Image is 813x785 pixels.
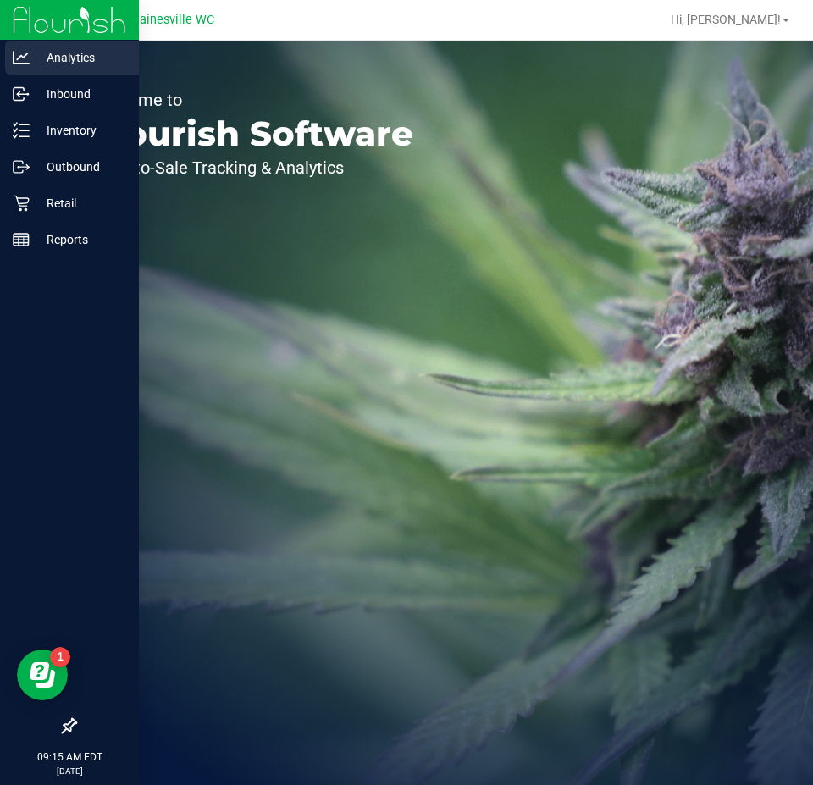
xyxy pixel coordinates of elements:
p: Reports [30,229,131,250]
iframe: Resource center [17,650,68,700]
p: Outbound [30,157,131,177]
inline-svg: Retail [13,195,30,212]
p: [DATE] [8,765,131,777]
p: Flourish Software [91,117,413,151]
inline-svg: Analytics [13,49,30,66]
p: Seed-to-Sale Tracking & Analytics [91,159,413,176]
iframe: Resource center unread badge [50,647,70,667]
inline-svg: Inbound [13,86,30,102]
p: Welcome to [91,91,413,108]
inline-svg: Reports [13,231,30,248]
span: Hi, [PERSON_NAME]! [671,13,781,26]
p: Analytics [30,47,131,68]
p: Retail [30,193,131,213]
inline-svg: Inventory [13,122,30,139]
p: Inbound [30,84,131,104]
span: Gainesville WC [131,13,214,27]
p: Inventory [30,120,131,141]
inline-svg: Outbound [13,158,30,175]
p: 09:15 AM EDT [8,749,131,765]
